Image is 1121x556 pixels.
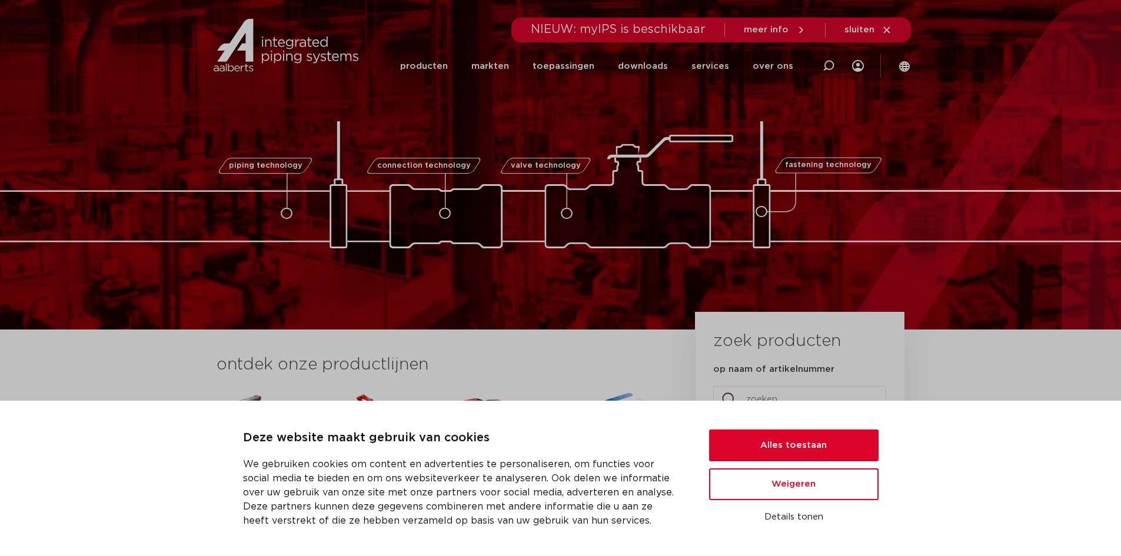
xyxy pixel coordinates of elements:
button: Details tonen [709,507,879,527]
h3: zoek producten [713,329,841,353]
button: Weigeren [709,468,879,500]
input: zoeken [713,386,886,413]
span: NIEUW: myIPS is beschikbaar [531,24,706,35]
a: downloads [618,42,668,90]
div: my IPS [852,42,864,90]
a: markten [471,42,509,90]
button: Alles toestaan [709,430,879,461]
h3: ontdek onze productlijnen [217,353,656,377]
span: sluiten [844,25,874,34]
a: sluiten [844,25,892,35]
span: meer info [744,25,789,34]
a: over ons [753,42,793,90]
p: Deze website maakt gebruik van cookies [243,429,681,448]
nav: Menu [400,42,793,90]
span: valve technology [511,162,581,169]
span: connection technology [377,162,470,169]
p: We gebruiken cookies om content en advertenties te personaliseren, om functies voor social media ... [243,457,681,528]
a: toepassingen [533,42,594,90]
span: piping technology [229,162,302,169]
a: services [691,42,729,90]
a: producten [400,42,448,90]
span: fastening technology [785,162,871,169]
label: op naam of artikelnummer [713,364,834,375]
a: meer info [744,25,806,35]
